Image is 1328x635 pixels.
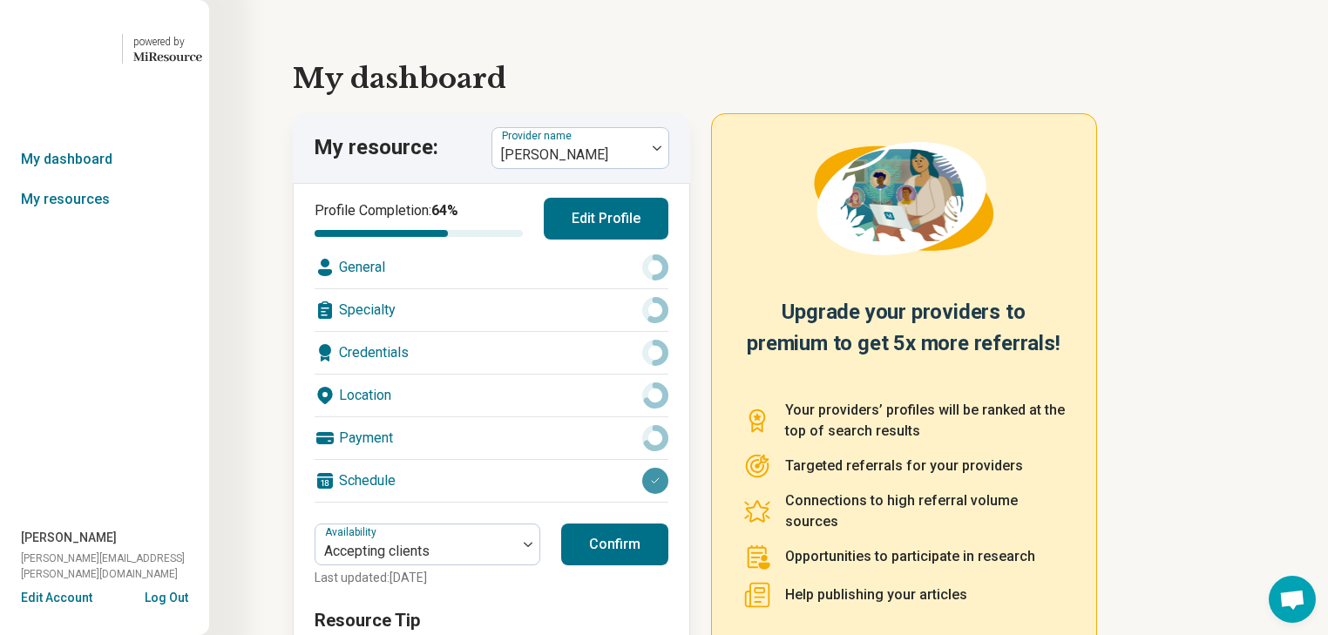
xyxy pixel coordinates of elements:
[785,400,1065,442] p: Your providers’ profiles will be ranked at the top of search results
[7,28,202,70] a: Geode Healthpowered by
[315,608,668,632] h3: Resource Tip
[315,332,668,374] div: Credentials
[7,28,112,70] img: Geode Health
[785,584,967,605] p: Help publishing your articles
[561,524,668,565] button: Confirm
[325,526,380,538] label: Availability
[133,34,202,50] div: powered by
[431,202,458,219] span: 64 %
[315,289,668,331] div: Specialty
[785,456,1023,476] p: Targeted referrals for your providers
[785,546,1035,567] p: Opportunities to participate in research
[293,57,1244,99] h1: My dashboard
[315,375,668,416] div: Location
[314,133,438,163] p: My resource:
[502,130,575,142] label: Provider name
[743,296,1065,379] h2: Upgrade your providers to premium to get 5x more referrals!
[315,569,540,587] p: Last updated: [DATE]
[315,417,668,459] div: Payment
[315,247,668,288] div: General
[1269,576,1316,623] a: Open chat
[21,551,209,582] span: [PERSON_NAME][EMAIL_ADDRESS][PERSON_NAME][DOMAIN_NAME]
[785,490,1065,532] p: Connections to high referral volume sources
[315,460,668,502] div: Schedule
[21,589,92,607] button: Edit Account
[544,198,668,240] button: Edit Profile
[21,529,117,547] span: [PERSON_NAME]
[315,200,523,237] div: Profile Completion:
[145,589,188,603] button: Log Out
